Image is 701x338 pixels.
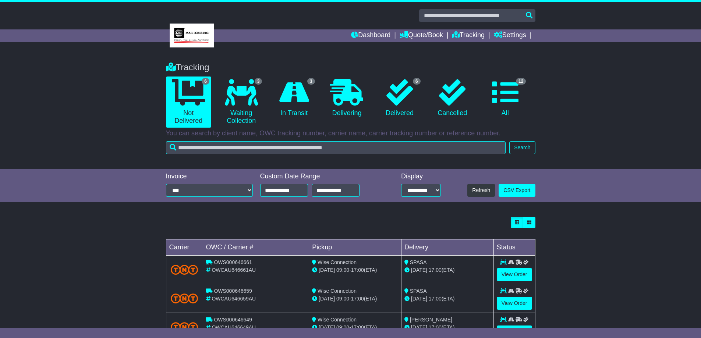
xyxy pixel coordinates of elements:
div: - (ETA) [312,324,398,331]
button: Search [509,141,535,154]
span: [DATE] [411,267,427,273]
a: 12 All [482,77,528,120]
div: (ETA) [404,266,491,274]
span: 17:00 [429,296,442,302]
span: OWCAU646649AU [212,324,256,330]
span: 09:00 [336,267,349,273]
a: View Order [497,268,532,281]
a: 3 Waiting Collection [219,77,264,128]
td: Status [493,239,535,256]
span: 17:00 [351,324,364,330]
span: 17:00 [351,267,364,273]
span: [DATE] [411,324,427,330]
a: 6 Not Delivered [166,77,211,128]
span: OWCAU646659AU [212,296,256,302]
span: Wise Connection [318,317,357,323]
a: CSV Export [499,184,535,197]
a: Tracking [452,29,485,42]
span: OWS000646661 [214,259,252,265]
span: 6 [202,78,209,85]
a: View Order [497,297,532,310]
a: 3 In Transit [271,77,316,120]
div: Custom Date Range [260,172,378,181]
div: - (ETA) [312,266,398,274]
span: Wise Connection [318,259,357,265]
span: 6 [413,78,421,85]
p: You can search by client name, OWC tracking number, carrier name, carrier tracking number or refe... [166,129,535,138]
img: TNT_Domestic.png [171,265,198,275]
a: Cancelled [430,77,475,120]
td: Pickup [309,239,401,256]
span: 17:00 [429,267,442,273]
span: 09:00 [336,296,349,302]
span: 12 [516,78,526,85]
td: OWC / Carrier # [203,239,309,256]
span: 09:00 [336,324,349,330]
span: 17:00 [429,324,442,330]
span: SPASA [410,288,427,294]
span: OWS000646659 [214,288,252,294]
button: Refresh [467,184,495,197]
span: SPASA [410,259,427,265]
a: Delivering [324,77,369,120]
span: 17:00 [351,296,364,302]
a: Settings [494,29,526,42]
span: [DATE] [411,296,427,302]
span: Wise Connection [318,288,357,294]
a: 6 Delivered [377,77,422,120]
span: [DATE] [319,296,335,302]
span: OWS000646649 [214,317,252,323]
div: (ETA) [404,295,491,303]
span: [DATE] [319,324,335,330]
img: MBE Malvern [170,24,214,47]
td: Delivery [401,239,493,256]
a: Quote/Book [400,29,443,42]
span: OWCAU646661AU [212,267,256,273]
div: (ETA) [404,324,491,331]
div: - (ETA) [312,295,398,303]
div: Tracking [162,62,539,73]
div: Invoice [166,172,253,181]
a: Dashboard [351,29,390,42]
span: 3 [255,78,262,85]
img: TNT_Domestic.png [171,293,198,303]
span: [PERSON_NAME] [410,317,452,323]
img: TNT_Domestic.png [171,322,198,332]
div: Display [401,172,441,181]
span: 3 [307,78,315,85]
td: Carrier [166,239,203,256]
span: [DATE] [319,267,335,273]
